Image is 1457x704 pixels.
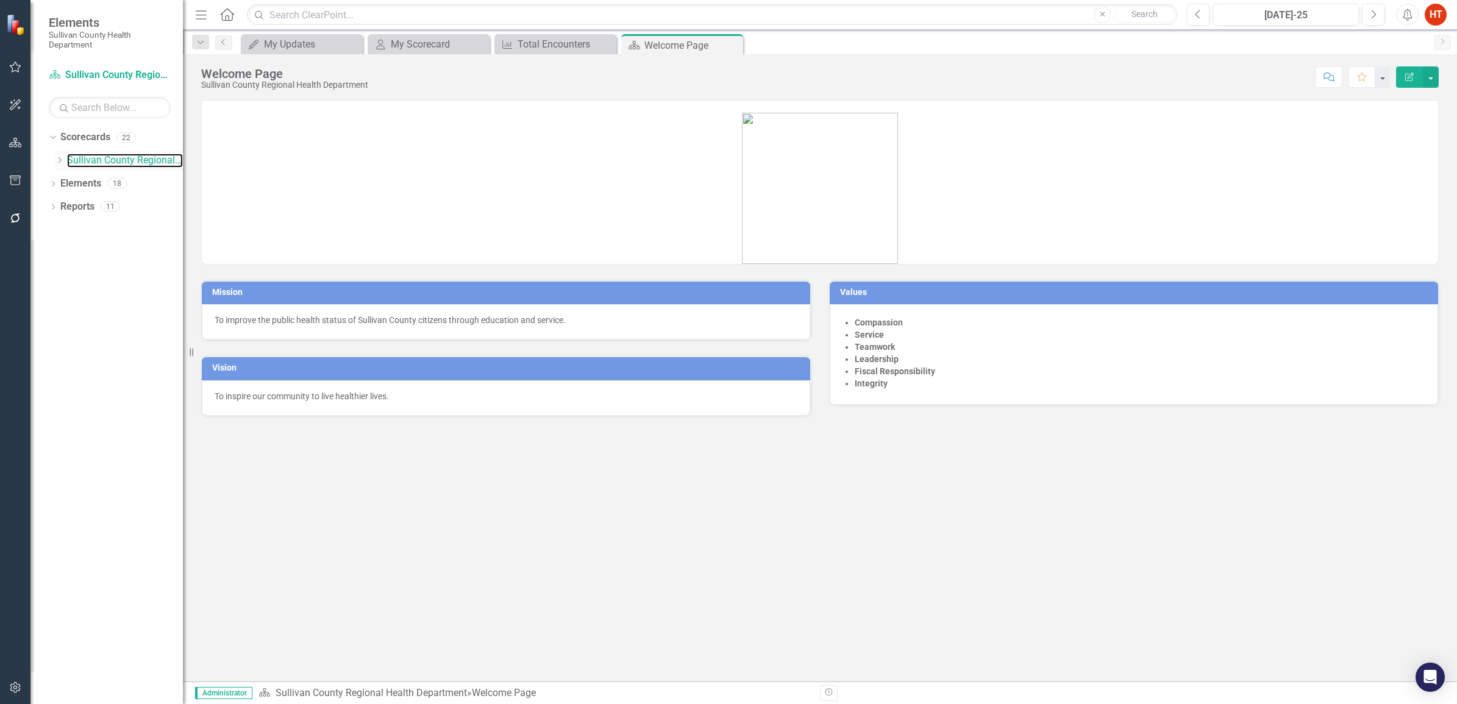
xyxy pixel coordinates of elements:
span: Elements [49,15,171,30]
h3: Vision [212,363,804,372]
small: Sullivan County Health Department [49,30,171,50]
button: [DATE]-25 [1213,4,1359,26]
div: » [258,686,811,700]
input: Search Below... [49,97,171,118]
button: Search [1114,6,1175,23]
strong: Leadership [855,354,899,364]
a: Sullivan County Regional Health Department [67,154,183,168]
strong: Fiscal Responsibility [855,366,935,376]
div: Welcome Page [472,687,536,699]
a: Sullivan County Regional Health Department [49,68,171,82]
a: Scorecards [60,130,110,144]
input: Search ClearPoint... [247,4,1178,26]
div: Welcome Page [201,67,368,80]
a: My Scorecard [371,37,486,52]
strong: Compassion [855,318,903,327]
h3: Mission [212,288,804,297]
a: My Updates [244,37,360,52]
span: Administrator [195,687,252,699]
button: HT [1425,4,1447,26]
span: Search [1131,9,1158,19]
a: Total Encounters [497,37,613,52]
div: [DATE]-25 [1217,8,1355,23]
div: 18 [107,179,127,189]
strong: Teamwork [855,342,895,352]
div: Total Encounters [518,37,613,52]
p: To improve the public health status of Sullivan County citizens through education and service. [215,314,797,326]
img: ClearPoint Strategy [6,14,27,35]
div: 22 [116,132,136,143]
a: Elements [60,177,101,191]
div: Welcome Page [644,38,740,53]
div: Open Intercom Messenger [1416,663,1445,692]
div: 11 [101,202,120,212]
a: Reports [60,200,94,214]
div: Sullivan County Regional Health Department [201,80,368,90]
p: To inspire our community to live healthier lives. [215,390,797,402]
a: Sullivan County Regional Health Department [276,687,467,699]
div: My Updates [264,37,360,52]
h3: Values [840,288,1432,297]
strong: Service [855,330,884,340]
div: My Scorecard [391,37,486,52]
strong: Integrity [855,379,888,388]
